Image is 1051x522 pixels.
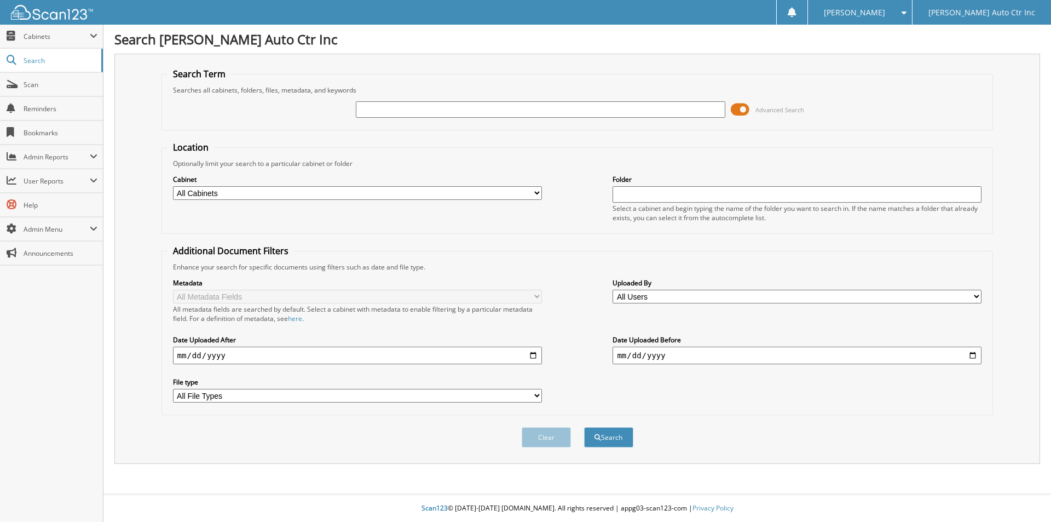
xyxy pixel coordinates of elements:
[584,427,633,448] button: Search
[173,305,542,323] div: All metadata fields are searched by default. Select a cabinet with metadata to enable filtering b...
[824,9,885,16] span: [PERSON_NAME]
[24,32,90,41] span: Cabinets
[11,5,93,20] img: scan123-logo-white.svg
[114,30,1040,48] h1: Search [PERSON_NAME] Auto Ctr Inc
[168,159,988,168] div: Optionally limit your search to a particular cabinet or folder
[24,104,97,113] span: Reminders
[173,175,542,184] label: Cabinet
[613,335,981,345] label: Date Uploaded Before
[24,200,97,210] span: Help
[103,495,1051,522] div: © [DATE]-[DATE] [DOMAIN_NAME]. All rights reserved | appg03-scan123-com |
[24,56,96,65] span: Search
[288,314,302,323] a: here
[168,262,988,272] div: Enhance your search for specific documents using filters such as date and file type.
[24,225,90,234] span: Admin Menu
[928,9,1035,16] span: [PERSON_NAME] Auto Ctr Inc
[173,335,542,345] label: Date Uploaded After
[24,249,97,258] span: Announcements
[522,427,571,448] button: Clear
[173,347,542,364] input: start
[692,503,734,513] a: Privacy Policy
[613,204,981,222] div: Select a cabinet and begin typing the name of the folder you want to search in. If the name match...
[996,469,1051,522] iframe: Chat Widget
[24,152,90,162] span: Admin Reports
[24,128,97,137] span: Bookmarks
[173,377,542,387] label: File type
[755,106,804,114] span: Advanced Search
[24,176,90,186] span: User Reports
[613,347,981,364] input: end
[24,80,97,89] span: Scan
[168,245,294,257] legend: Additional Document Filters
[168,141,214,153] legend: Location
[613,175,981,184] label: Folder
[421,503,448,513] span: Scan123
[613,278,981,288] label: Uploaded By
[168,68,231,80] legend: Search Term
[168,85,988,95] div: Searches all cabinets, folders, files, metadata, and keywords
[173,278,542,288] label: Metadata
